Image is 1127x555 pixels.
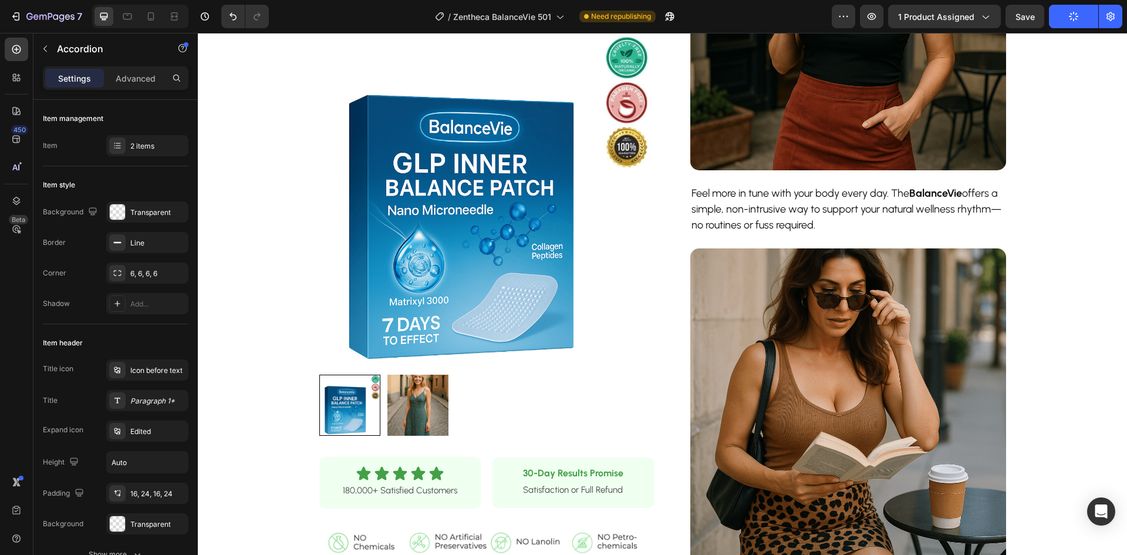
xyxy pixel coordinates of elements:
div: Title icon [43,364,73,374]
p: Satisfaction or Full Refund [313,449,437,465]
div: Transparent [130,207,185,218]
div: Border [43,237,66,248]
div: Title [43,395,58,406]
div: Icon before text [130,365,185,376]
strong: BalanceVie [711,154,764,167]
span: / [448,11,451,23]
div: Line [130,238,185,248]
div: Undo/Redo [221,5,269,28]
p: Advanced [116,72,156,85]
p: Settings [58,72,91,85]
button: 7 [5,5,87,28]
button: Save [1005,5,1044,28]
span: Save [1015,12,1035,22]
p: Accordion [57,42,157,56]
div: Background [43,204,100,220]
div: Shadow [43,298,70,309]
div: Background [43,519,83,529]
div: 6, 6, 6, 6 [130,268,185,279]
h2: 30-Day Results Promise [312,433,438,448]
div: Padding [43,486,86,502]
div: Paragraph 1* [130,396,185,406]
div: Corner [43,268,66,278]
button: 1 product assigned [888,5,1001,28]
div: Item [43,140,58,151]
span: Zentheca BalanceVie 501 [453,11,551,23]
div: Item management [43,113,103,124]
div: Edited [130,426,185,437]
div: Item header [43,338,83,348]
span: 1 product assigned [898,11,974,23]
div: 450 [11,125,28,134]
span: Need republishing [591,11,651,22]
div: Item style [43,180,75,190]
div: Open Intercom Messenger [1087,497,1115,526]
p: 7 [77,9,82,23]
img: gempages_564206045296067379-0d038727-8be5-471e-abf3-59e8f414356d.png [492,216,808,532]
div: 2 items [130,141,185,152]
div: Height [43,455,81,470]
div: Expand icon [43,425,83,435]
iframe: Design area [198,33,1127,555]
p: Feel more in tune with your body every day. The offers a simple, non-intrusive way to support you... [494,153,807,200]
div: Add... [130,299,185,310]
div: Beta [9,215,28,224]
div: 16, 24, 16, 24 [130,489,185,499]
div: Transparent [130,519,185,530]
input: Auto [107,452,188,473]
